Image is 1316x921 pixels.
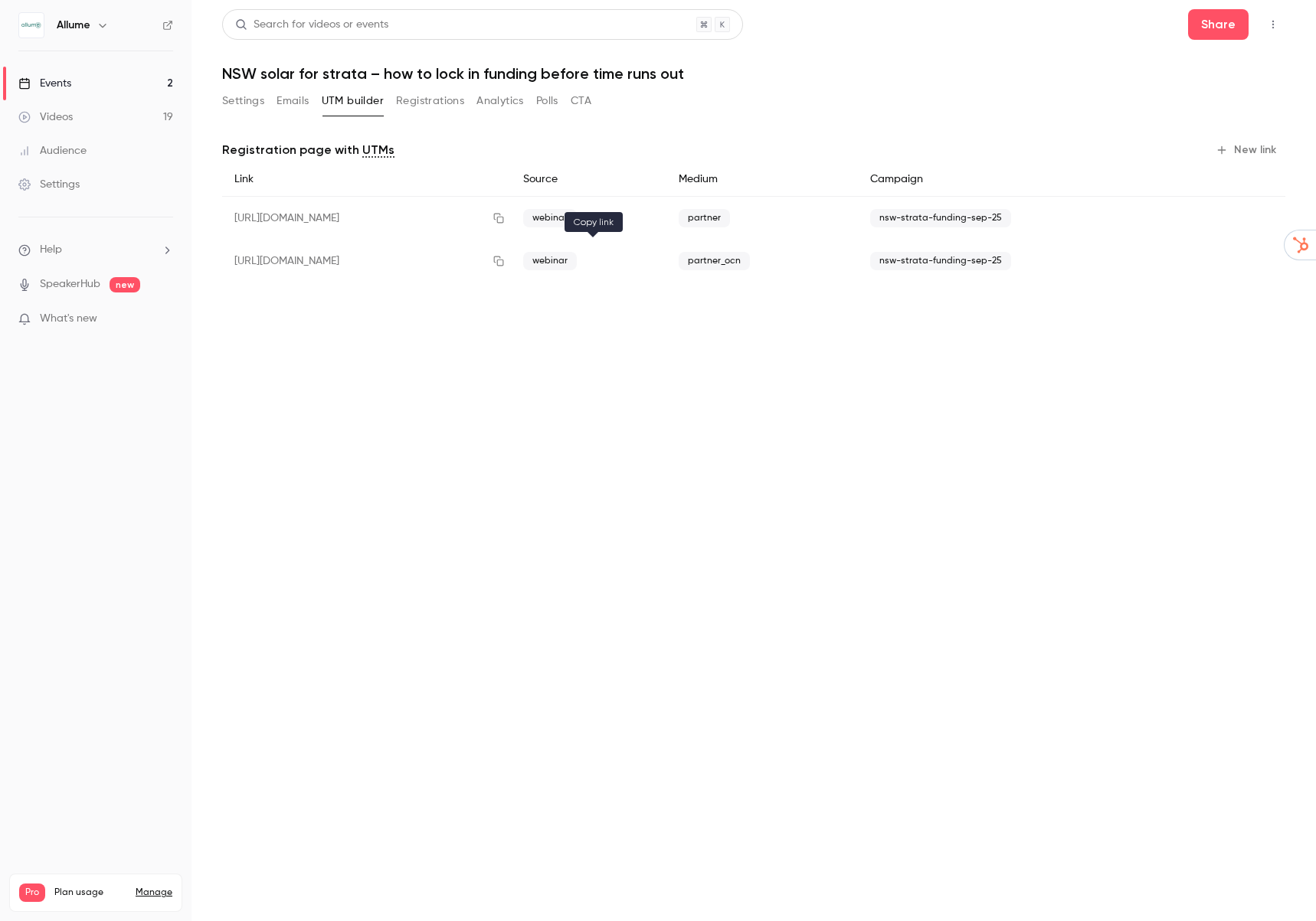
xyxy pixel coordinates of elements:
[1210,138,1285,162] button: New link
[870,209,1011,227] span: nsw-strata-funding-sep-25
[476,89,524,113] button: Analytics
[870,252,1011,270] span: nsw-strata-funding-sep-25
[679,252,750,270] span: partner_ocn
[57,18,90,33] h6: Allume
[511,162,666,197] div: Source
[18,242,173,258] li: help-dropdown-opener
[222,162,511,197] div: Link
[523,252,577,270] span: webinar
[277,89,309,113] button: Emails
[222,141,394,159] p: Registration page with
[222,197,511,240] div: [URL][DOMAIN_NAME]
[679,209,730,227] span: partner
[536,89,558,113] button: Polls
[222,240,511,283] div: [URL][DOMAIN_NAME]
[362,141,394,159] a: UTMs
[40,242,62,258] span: Help
[19,13,44,38] img: Allume
[155,312,173,326] iframe: Noticeable Trigger
[571,89,591,113] button: CTA
[110,277,140,292] span: new
[18,177,80,192] div: Settings
[235,17,388,33] div: Search for videos or events
[54,887,126,899] span: Plan usage
[40,276,100,292] a: SpeakerHub
[18,109,73,125] div: Videos
[136,887,172,899] a: Manage
[222,64,1285,83] h1: NSW solar for strata – how to lock in funding before time runs out
[396,89,464,113] button: Registrations
[523,209,577,227] span: webinar
[858,162,1188,197] div: Campaign
[222,89,264,113] button: Settings
[18,76,71,91] div: Events
[19,883,45,902] span: Pro
[322,89,384,113] button: UTM builder
[40,311,97,327] span: What's new
[1188,9,1249,40] button: Share
[666,162,857,197] div: Medium
[18,143,87,158] div: Audience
